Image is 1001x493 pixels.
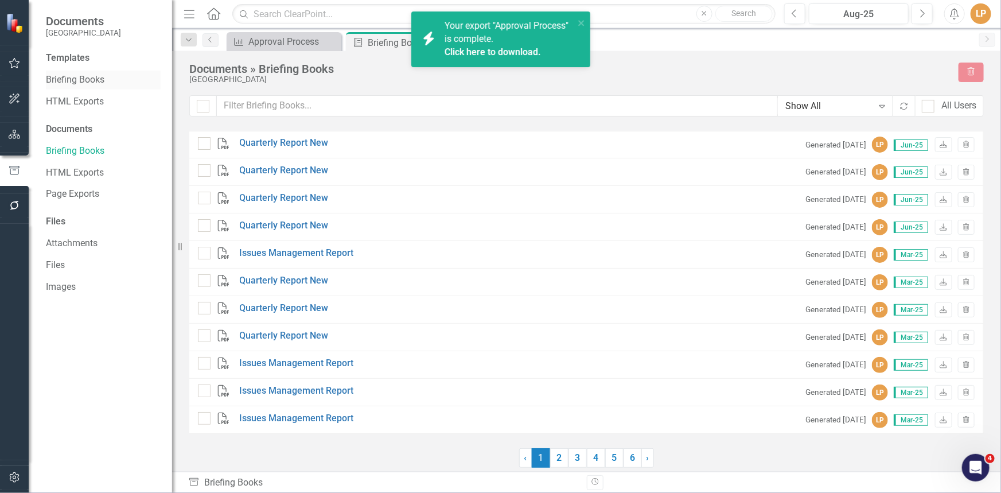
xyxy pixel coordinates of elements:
[46,14,121,28] span: Documents
[894,222,928,233] span: Jun-25
[805,359,866,370] small: Generated [DATE]
[46,259,161,272] a: Files
[805,414,866,425] small: Generated [DATE]
[30,30,126,39] div: Domain: [DOMAIN_NAME]
[805,387,866,398] small: Generated [DATE]
[646,452,649,463] span: ›
[872,137,888,153] div: LP
[32,18,56,28] div: v 4.0.25
[805,194,866,205] small: Generated [DATE]
[46,237,161,250] a: Attachments
[240,247,354,260] a: Issues Management Report
[46,73,161,87] a: Briefing Books
[46,281,161,294] a: Images
[587,448,605,468] a: 4
[248,34,338,49] div: Approval Process
[240,302,329,315] a: Quarterly Report New
[188,476,578,490] div: Briefing Books
[568,448,587,468] a: 3
[240,357,354,370] a: Issues Management Report
[872,302,888,318] div: LP
[46,215,161,228] div: Files
[805,277,866,288] small: Generated [DATE]
[872,357,888,373] div: LP
[114,67,123,76] img: tab_keywords_by_traffic_grey.svg
[240,164,329,177] a: Quarterly Report New
[240,412,354,425] a: Issues Management Report
[46,95,161,108] a: HTML Exports
[962,454,990,482] iframe: Intercom live chat
[785,100,873,113] div: Show All
[216,95,778,117] input: Filter Briefing Books...
[44,68,103,75] div: Domain Overview
[232,4,775,24] input: Search ClearPoint...
[872,412,888,428] div: LP
[445,20,571,59] span: Your export "Approval Process" is complete.
[805,332,866,343] small: Generated [DATE]
[894,249,928,261] span: Mar-25
[31,67,40,76] img: tab_domain_overview_orange.svg
[240,137,329,150] a: Quarterly Report New
[240,329,329,343] a: Quarterly Report New
[46,166,161,180] a: HTML Exports
[872,329,888,346] div: LP
[46,28,121,37] small: [GEOGRAPHIC_DATA]
[189,75,947,84] div: [GEOGRAPHIC_DATA]
[872,219,888,235] div: LP
[986,454,995,463] span: 4
[240,192,329,205] a: Quarterly Report New
[532,448,550,468] span: 1
[872,274,888,290] div: LP
[18,30,28,39] img: website_grey.svg
[46,52,161,65] div: Templates
[46,145,161,158] a: Briefing Books
[872,192,888,208] div: LP
[6,13,26,33] img: ClearPoint Strategy
[894,359,928,371] span: Mar-25
[445,46,541,57] a: Click here to download.
[894,387,928,398] span: Mar-25
[605,448,624,468] a: 5
[189,63,947,75] div: Documents » Briefing Books
[809,3,909,24] button: Aug-25
[524,452,527,463] span: ‹
[894,166,928,178] span: Jun-25
[894,277,928,288] span: Mar-25
[805,139,866,150] small: Generated [DATE]
[715,6,773,22] button: Search
[578,16,586,29] button: close
[805,222,866,232] small: Generated [DATE]
[805,166,866,177] small: Generated [DATE]
[872,385,888,401] div: LP
[127,68,193,75] div: Keywords by Traffic
[872,164,888,180] div: LP
[894,304,928,316] span: Mar-25
[240,274,329,288] a: Quarterly Report New
[971,3,991,24] button: LP
[805,249,866,260] small: Generated [DATE]
[813,7,905,21] div: Aug-25
[941,99,976,112] div: All Users
[894,139,928,151] span: Jun-25
[624,448,642,468] a: 6
[894,194,928,205] span: Jun-25
[805,304,866,315] small: Generated [DATE]
[894,414,928,426] span: Mar-25
[872,247,888,263] div: LP
[894,332,928,343] span: Mar-25
[240,385,354,398] a: Issues Management Report
[46,188,161,201] a: Page Exports
[368,36,458,50] div: Briefing Books
[229,34,338,49] a: Approval Process
[46,123,161,136] div: Documents
[18,18,28,28] img: logo_orange.svg
[731,9,756,18] span: Search
[550,448,568,468] a: 2
[240,219,329,232] a: Quarterly Report New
